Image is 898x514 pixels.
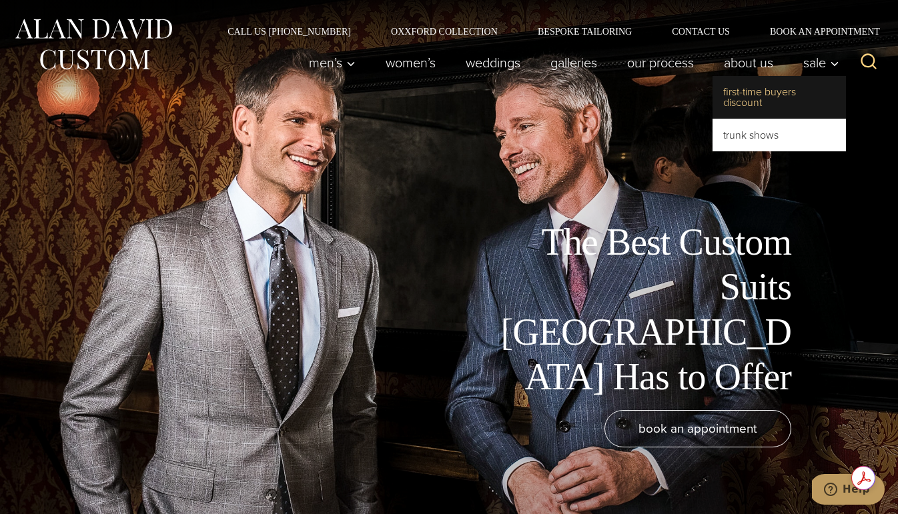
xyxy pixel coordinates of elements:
[207,27,371,36] a: Call Us [PHONE_NUMBER]
[612,49,709,76] a: Our Process
[604,410,791,447] a: book an appointment
[638,419,757,438] span: book an appointment
[207,27,885,36] nav: Secondary Navigation
[13,15,173,74] img: Alan David Custom
[713,76,846,119] a: First-Time Buyers Discount
[652,27,750,36] a: Contact Us
[812,474,885,507] iframe: Opens a widget where you can chat to one of our agents
[451,49,536,76] a: weddings
[789,49,847,76] button: Child menu of Sale
[491,220,791,399] h1: The Best Custom Suits [GEOGRAPHIC_DATA] Has to Offer
[371,49,451,76] a: Women’s
[371,27,518,36] a: Oxxford Collection
[750,27,885,36] a: Book an Appointment
[853,47,885,79] button: View Search Form
[709,49,789,76] a: About Us
[518,27,652,36] a: Bespoke Tailoring
[294,49,847,76] nav: Primary Navigation
[294,49,371,76] button: Men’s sub menu toggle
[713,119,846,151] a: Trunk Shows
[536,49,612,76] a: Galleries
